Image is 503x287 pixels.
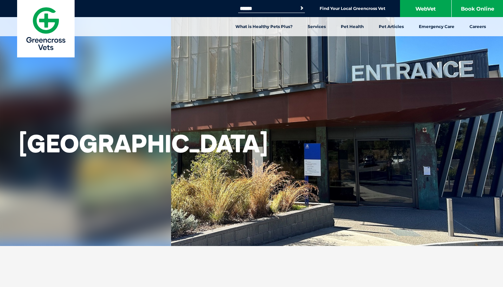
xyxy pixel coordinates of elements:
[411,17,462,36] a: Emergency Care
[19,129,268,158] h1: [GEOGRAPHIC_DATA]
[333,17,371,36] a: Pet Health
[320,6,385,11] a: Find Your Local Greencross Vet
[371,17,411,36] a: Pet Articles
[300,17,333,36] a: Services
[228,17,300,36] a: What is Healthy Pets Plus?
[298,5,305,12] button: Search
[462,17,493,36] a: Careers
